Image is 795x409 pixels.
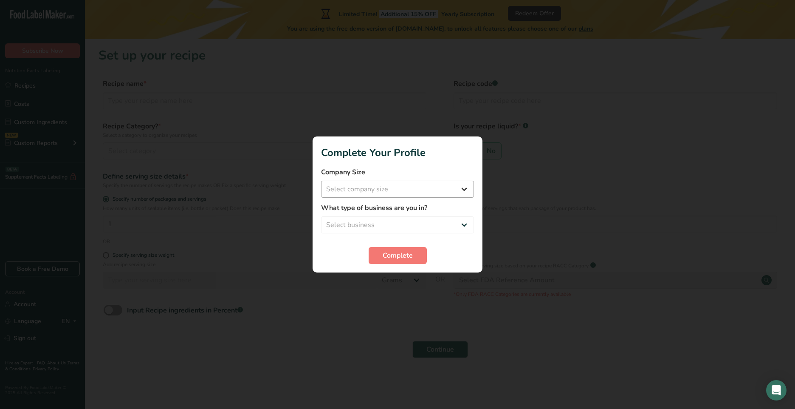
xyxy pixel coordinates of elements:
div: Open Intercom Messenger [766,380,787,400]
label: What type of business are you in? [321,203,474,213]
h1: Complete Your Profile [321,145,474,160]
button: Complete [369,247,427,264]
span: Complete [383,250,413,261]
label: Company Size [321,167,474,177]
